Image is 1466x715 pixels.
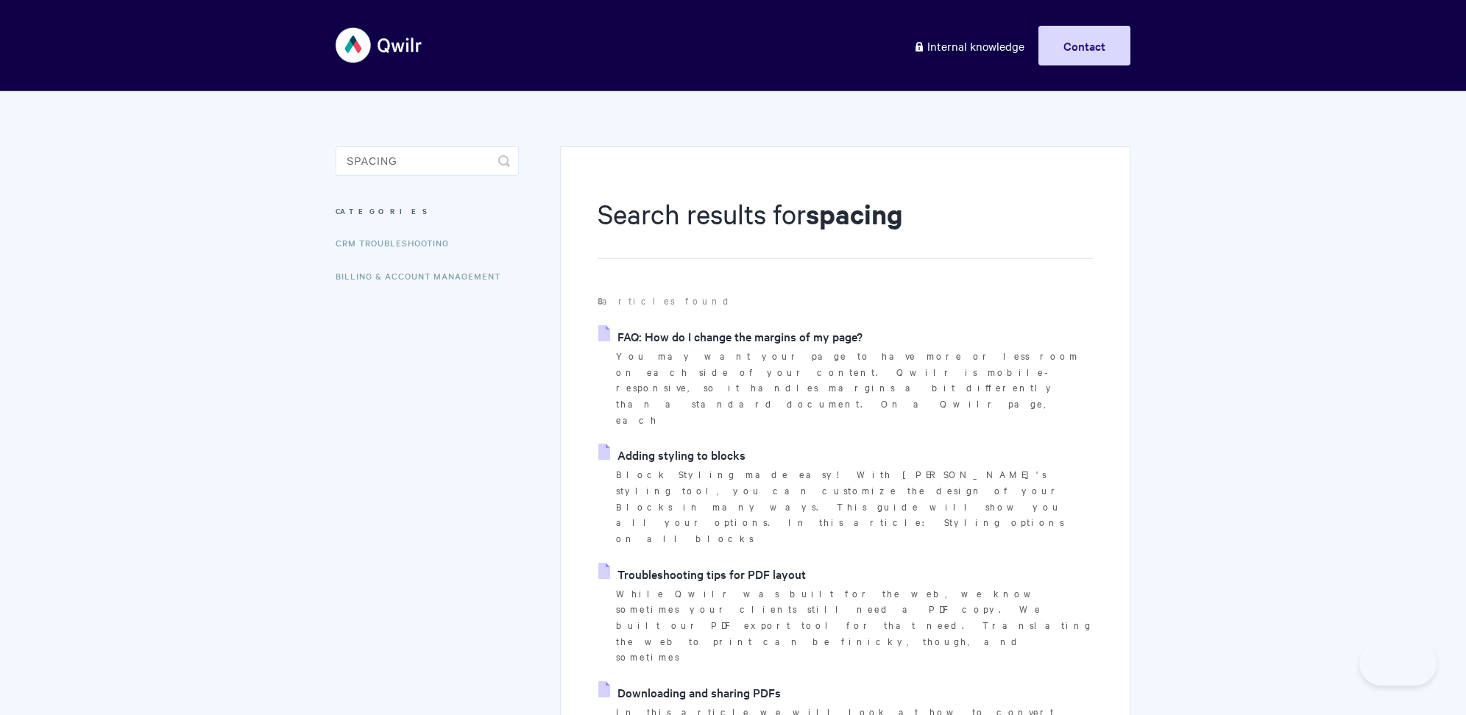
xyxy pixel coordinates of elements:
[598,444,746,466] a: Adding styling to blocks
[616,586,1093,666] p: While Qwilr was built for the web, we know sometimes your clients still need a PDF copy. We built...
[336,228,460,257] a: CRM Troubleshooting
[336,18,423,73] img: Qwilr Help Center
[806,196,903,232] strong: spacing
[336,261,511,291] a: Billing & Account Management
[598,563,806,585] a: Troubleshooting tips for PDF layout
[1359,641,1437,686] iframe: Toggle Customer Support
[1038,26,1130,65] a: Contact
[598,325,863,347] a: FAQ: How do I change the margins of my page?
[616,348,1093,428] p: You may want your page to have more or less room on each side of your content. Qwilr is mobile-re...
[902,26,1035,65] a: Internal knowledge
[336,198,519,224] h3: Categories
[598,195,1093,259] h1: Search results for
[598,294,602,307] strong: 8
[616,466,1093,547] p: Block Styling made easy! With [PERSON_NAME]'s styling tool, you can customize the design of your ...
[336,146,519,176] input: Search
[598,681,781,703] a: Downloading and sharing PDFs
[598,293,1093,309] p: articles found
